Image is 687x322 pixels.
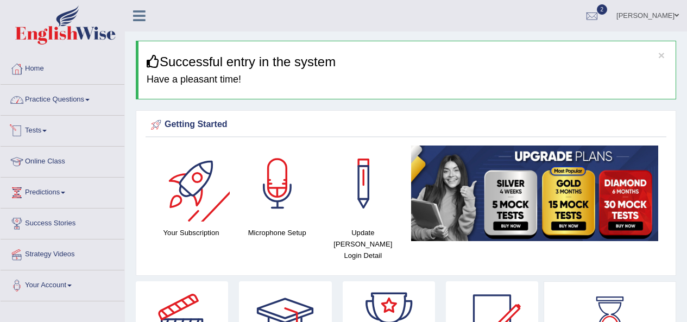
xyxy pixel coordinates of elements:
button: × [658,49,665,61]
a: Strategy Videos [1,239,124,267]
a: Home [1,54,124,81]
h3: Successful entry in the system [147,55,667,69]
img: small5.jpg [411,146,658,241]
h4: Have a pleasant time! [147,74,667,85]
a: Online Class [1,147,124,174]
a: Your Account [1,270,124,298]
a: Practice Questions [1,85,124,112]
h4: Update [PERSON_NAME] Login Detail [325,227,400,261]
div: Getting Started [148,117,664,133]
a: Success Stories [1,209,124,236]
h4: Your Subscription [154,227,229,238]
span: 2 [597,4,608,15]
a: Predictions [1,178,124,205]
a: Tests [1,116,124,143]
h4: Microphone Setup [239,227,314,238]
